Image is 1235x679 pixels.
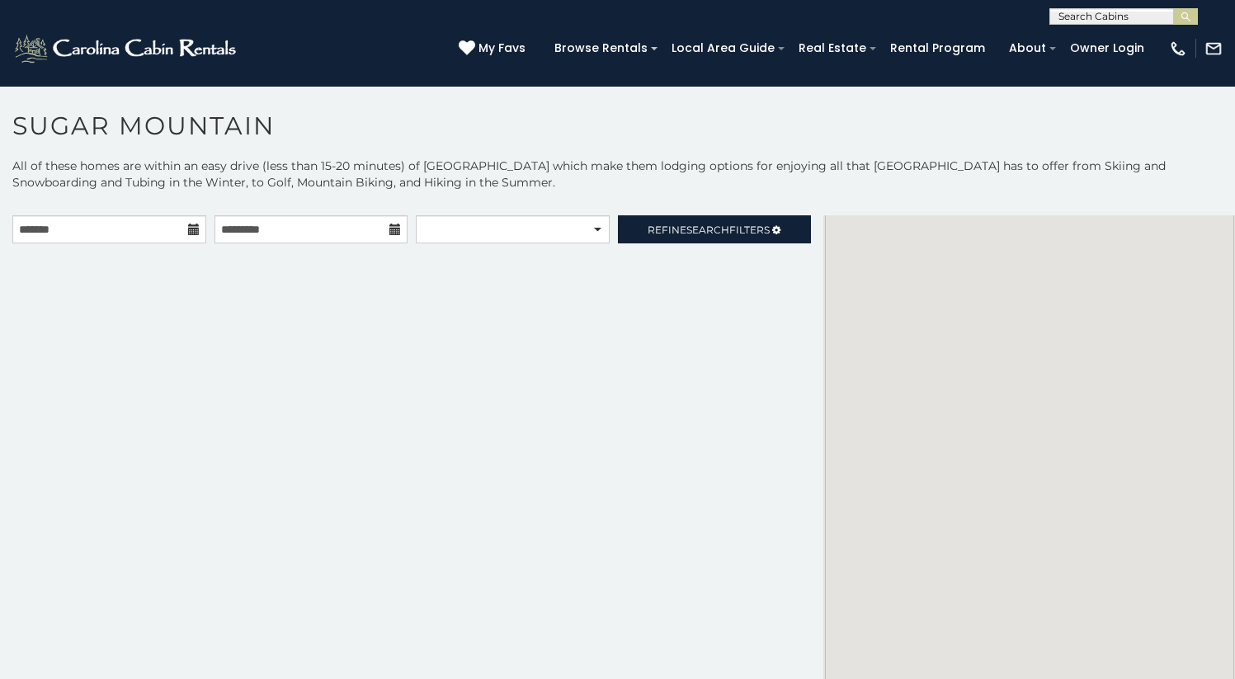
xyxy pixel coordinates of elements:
span: Search [686,224,729,236]
a: Browse Rentals [546,35,656,61]
span: Refine Filters [648,224,770,236]
img: White-1-2.png [12,32,241,65]
img: phone-regular-white.png [1169,40,1187,58]
a: Owner Login [1062,35,1153,61]
a: My Favs [459,40,530,58]
a: About [1001,35,1054,61]
a: Rental Program [882,35,993,61]
a: RefineSearchFilters [618,215,812,243]
img: mail-regular-white.png [1204,40,1223,58]
a: Local Area Guide [663,35,783,61]
a: Real Estate [790,35,874,61]
span: My Favs [478,40,526,57]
